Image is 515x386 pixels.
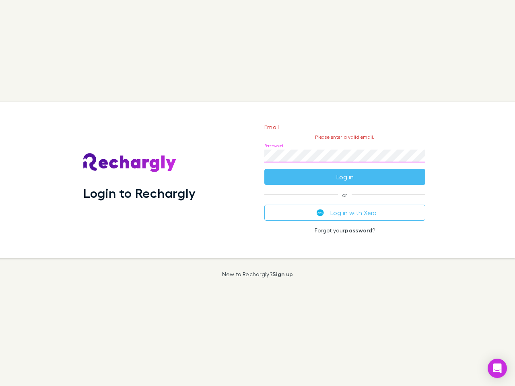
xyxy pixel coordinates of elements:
[264,143,283,149] label: Password
[222,271,293,277] p: New to Rechargly?
[264,169,425,185] button: Log in
[83,153,177,172] img: Rechargly's Logo
[488,359,507,378] div: Open Intercom Messenger
[264,227,425,234] p: Forgot your ?
[264,205,425,221] button: Log in with Xero
[317,209,324,216] img: Xero's logo
[345,227,372,234] a: password
[272,271,293,277] a: Sign up
[83,185,196,201] h1: Login to Rechargly
[264,134,425,140] p: Please enter a valid email.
